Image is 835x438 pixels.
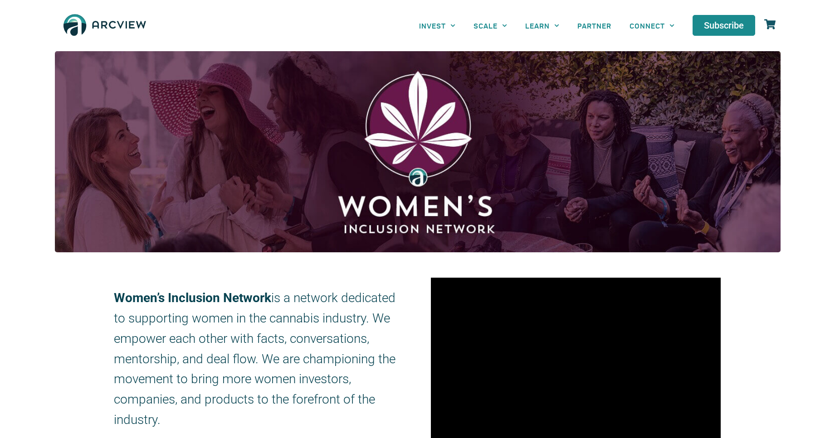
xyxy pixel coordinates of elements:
[114,288,404,430] div: is a network dedicated to supporting women in the cannabis industry. We empower each other with f...
[516,15,568,36] a: LEARN
[59,9,150,42] img: The Arcview Group
[568,15,620,36] a: PARTNER
[693,15,755,36] a: Subscribe
[620,15,684,36] a: CONNECT
[114,290,271,305] strong: Women’s Inclusion Network
[410,15,464,36] a: INVEST
[410,15,684,36] nav: Menu
[704,21,744,30] span: Subscribe
[464,15,516,36] a: SCALE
